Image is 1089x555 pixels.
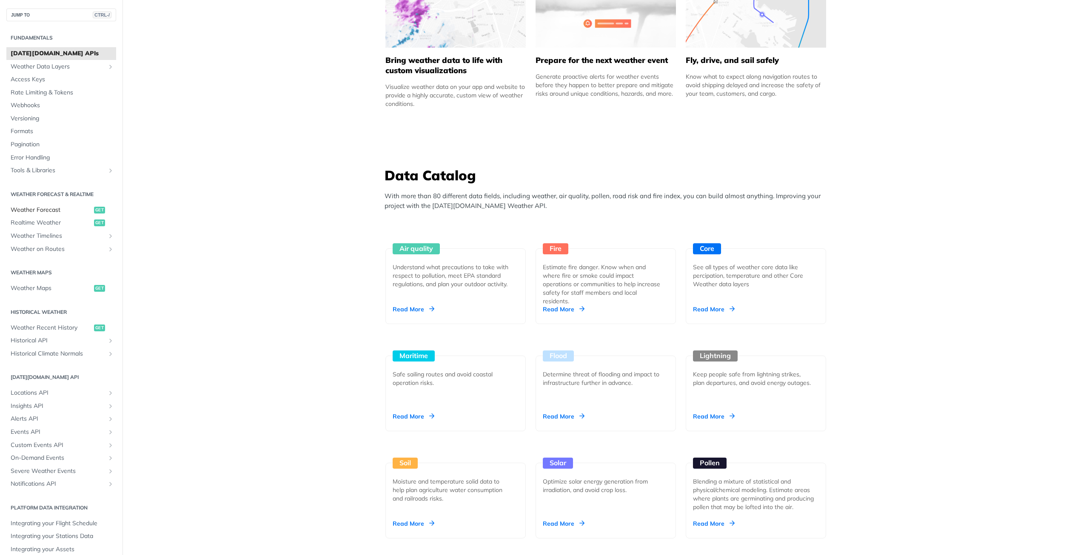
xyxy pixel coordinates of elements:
div: Understand what precautions to take with respect to pollution, meet EPA standard regulations, and... [393,263,512,288]
a: Rate Limiting & Tokens [6,86,116,99]
div: See all types of weather core data like percipation, temperature and other Core Weather data layers [693,263,812,288]
div: Optimize solar energy generation from irradiation, and avoid crop loss. [543,477,662,494]
h2: Platform DATA integration [6,504,116,512]
span: Formats [11,127,114,136]
div: Generate proactive alerts for weather events before they happen to better prepare and mitigate ri... [536,72,676,98]
span: Access Keys [11,75,114,84]
a: Weather Forecastget [6,204,116,216]
a: Insights APIShow subpages for Insights API [6,400,116,413]
div: Determine threat of flooding and impact to infrastructure further in advance. [543,370,662,387]
button: Show subpages for On-Demand Events [107,455,114,461]
p: With more than 80 different data fields, including weather, air quality, pollen, road risk and fi... [385,191,831,211]
span: Pagination [11,140,114,149]
h5: Prepare for the next weather event [536,55,676,65]
span: Weather on Routes [11,245,105,253]
h2: Historical Weather [6,308,116,316]
a: Weather TimelinesShow subpages for Weather Timelines [6,230,116,242]
span: Rate Limiting & Tokens [11,88,114,97]
h2: Weather Maps [6,269,116,276]
span: CTRL-/ [93,11,111,18]
span: Weather Maps [11,284,92,293]
a: Formats [6,125,116,138]
button: Show subpages for Weather on Routes [107,246,114,253]
div: Pollen [693,458,727,469]
div: Moisture and temperature solid data to help plan agriculture water consumption and railroads risks. [393,477,512,503]
a: Core See all types of weather core data like percipation, temperature and other Core Weather data... [682,217,830,324]
div: Soil [393,458,418,469]
a: Error Handling [6,151,116,164]
div: Blending a mixture of statistical and physical/chemical modeling. Estimate areas where plants are... [693,477,819,511]
span: Historical Climate Normals [11,350,105,358]
span: get [94,219,105,226]
div: Read More [693,519,735,528]
span: Events API [11,428,105,436]
span: Custom Events API [11,441,105,450]
h5: Fly, drive, and sail safely [686,55,826,65]
button: Show subpages for Custom Events API [107,442,114,449]
div: Read More [393,412,434,421]
a: Pollen Blending a mixture of statistical and physical/chemical modeling. Estimate areas where pla... [682,431,830,538]
span: Historical API [11,336,105,345]
div: Read More [693,412,735,421]
div: Read More [393,305,434,313]
h5: Bring weather data to life with custom visualizations [385,55,526,76]
button: Show subpages for Alerts API [107,416,114,422]
a: Historical APIShow subpages for Historical API [6,334,116,347]
div: Maritime [393,350,435,361]
span: Realtime Weather [11,219,92,227]
div: Know what to expect along navigation routes to avoid shipping delayed and increase the safety of ... [686,72,826,98]
a: Flood Determine threat of flooding and impact to infrastructure further in advance. Read More [532,324,679,431]
a: Alerts APIShow subpages for Alerts API [6,413,116,425]
div: Air quality [393,243,440,254]
button: Show subpages for Events API [107,429,114,435]
h2: Weather Forecast & realtime [6,191,116,198]
span: Tools & Libraries [11,166,105,175]
span: Severe Weather Events [11,467,105,475]
div: Read More [543,305,584,313]
a: Air quality Understand what precautions to take with respect to pollution, meet EPA standard regu... [382,217,529,324]
a: Integrating your Stations Data [6,530,116,543]
a: Weather on RoutesShow subpages for Weather on Routes [6,243,116,256]
a: Weather Data LayersShow subpages for Weather Data Layers [6,60,116,73]
button: Show subpages for Tools & Libraries [107,167,114,174]
a: Fire Estimate fire danger. Know when and where fire or smoke could impact operations or communiti... [532,217,679,324]
div: Read More [393,519,434,528]
a: Notifications APIShow subpages for Notifications API [6,478,116,490]
span: Integrating your Assets [11,545,114,554]
div: Keep people safe from lightning strikes, plan departures, and avoid energy outages. [693,370,812,387]
a: Weather Recent Historyget [6,322,116,334]
a: Realtime Weatherget [6,216,116,229]
button: Show subpages for Insights API [107,403,114,410]
div: Read More [543,412,584,421]
a: Lightning Keep people safe from lightning strikes, plan departures, and avoid energy outages. Rea... [682,324,830,431]
a: Solar Optimize solar energy generation from irradiation, and avoid crop loss. Read More [532,431,679,538]
div: Lightning [693,350,738,361]
div: Read More [543,519,584,528]
h2: [DATE][DOMAIN_NAME] API [6,373,116,381]
span: get [94,285,105,292]
a: On-Demand EventsShow subpages for On-Demand Events [6,452,116,464]
span: Alerts API [11,415,105,423]
span: [DATE][DOMAIN_NAME] APIs [11,49,114,58]
span: Integrating your Stations Data [11,532,114,541]
span: Weather Timelines [11,232,105,240]
span: Insights API [11,402,105,410]
button: Show subpages for Notifications API [107,481,114,487]
button: Show subpages for Historical Climate Normals [107,350,114,357]
div: Read More [693,305,735,313]
div: Visualize weather data on your app and website to provide a highly accurate, custom view of weath... [385,83,526,108]
button: Show subpages for Weather Data Layers [107,63,114,70]
a: Events APIShow subpages for Events API [6,426,116,438]
button: Show subpages for Weather Timelines [107,233,114,239]
div: Estimate fire danger. Know when and where fire or smoke could impact operations or communities to... [543,263,662,305]
a: Soil Moisture and temperature solid data to help plan agriculture water consumption and railroads... [382,431,529,538]
a: Historical Climate NormalsShow subpages for Historical Climate Normals [6,347,116,360]
button: Show subpages for Historical API [107,337,114,344]
div: Safe sailing routes and avoid coastal operation risks. [393,370,512,387]
button: JUMP TOCTRL-/ [6,9,116,21]
a: Locations APIShow subpages for Locations API [6,387,116,399]
div: Solar [543,458,573,469]
a: Custom Events APIShow subpages for Custom Events API [6,439,116,452]
a: Integrating your Flight Schedule [6,517,116,530]
div: Fire [543,243,568,254]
